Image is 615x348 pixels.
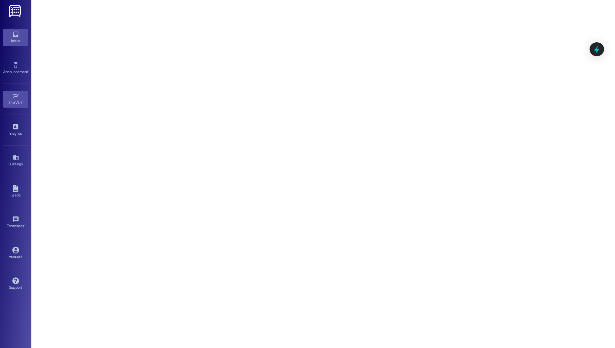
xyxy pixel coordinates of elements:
a: Inbox [3,29,28,46]
a: Leads [3,183,28,200]
img: ResiDesk Logo [9,5,22,17]
span: • [24,223,25,227]
a: Site Visit • [3,91,28,108]
a: Templates • [3,214,28,231]
span: • [28,69,29,73]
span: • [23,99,24,104]
a: Buildings [3,152,28,169]
a: Insights • [3,121,28,138]
span: • [22,130,23,135]
a: Account [3,245,28,262]
a: Support [3,276,28,292]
